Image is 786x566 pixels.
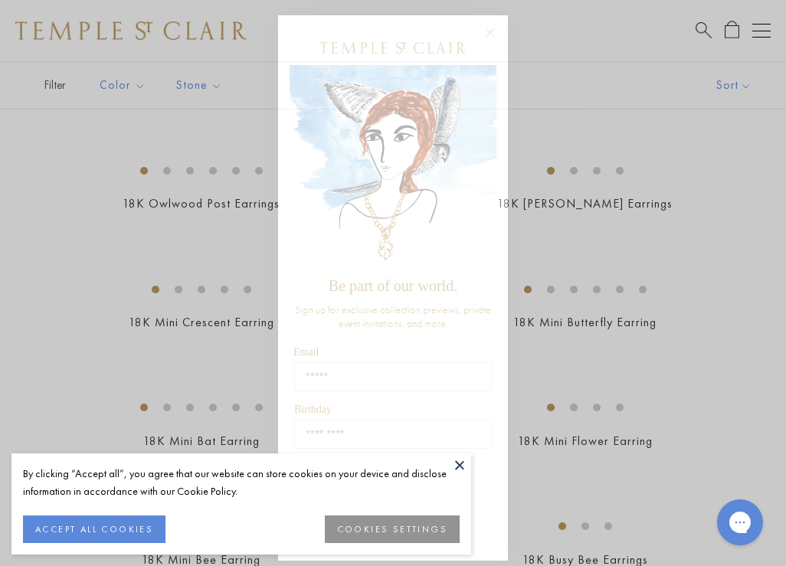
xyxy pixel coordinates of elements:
[488,31,507,50] button: Close dialog
[23,465,460,500] div: By clicking “Accept all”, you agree that our website can store cookies on your device and disclos...
[294,362,492,391] input: Email
[325,515,460,543] button: COOKIES SETTINGS
[320,42,466,54] img: Temple St. Clair
[329,277,457,294] span: Be part of our world.
[709,494,771,551] iframe: Gorgias live chat messenger
[290,65,496,270] img: c4a9eb12-d91a-4d4a-8ee0-386386f4f338.jpeg
[295,303,491,330] span: Sign up for exclusive collection previews, private event invitations, and more.
[293,346,319,358] span: Email
[294,404,332,415] span: Birthday
[23,515,165,543] button: ACCEPT ALL COOKIES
